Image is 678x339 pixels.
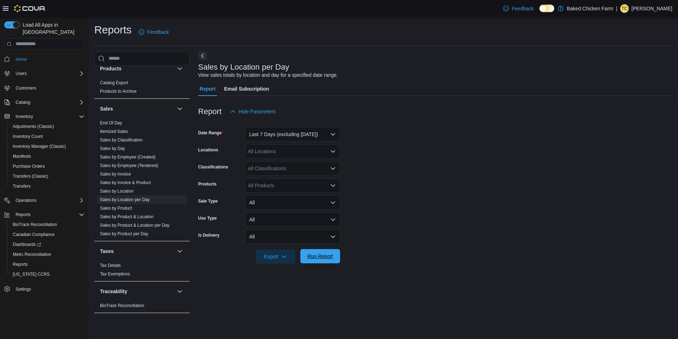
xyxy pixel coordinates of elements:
label: Date Range [198,130,223,136]
a: Settings [13,285,34,294]
span: Dashboards [13,242,41,247]
label: Sale Type [198,198,218,204]
span: Adjustments (Classic) [13,124,54,129]
button: Export [256,249,295,264]
span: Settings [16,286,31,292]
span: Catalog Export [100,80,128,86]
span: Operations [16,198,37,203]
a: Customers [13,84,39,92]
span: Adjustments (Classic) [10,122,84,131]
button: Manifests [7,151,87,161]
span: Washington CCRS [10,270,84,279]
span: BioTrack Reconciliation [100,303,144,308]
span: Catalog [13,98,84,107]
span: Manifests [13,154,31,159]
span: Dashboards [10,240,84,249]
span: Users [16,71,27,76]
button: [US_STATE] CCRS [7,269,87,279]
a: Feedback [136,25,172,39]
button: Open list of options [330,183,336,188]
span: Sales by Day [100,146,125,151]
button: Next [198,52,207,60]
span: Transfers (Classic) [13,173,48,179]
button: All [245,212,340,227]
span: Catalog [16,99,30,105]
h3: Sales [100,105,113,112]
span: Users [13,69,84,78]
span: Manifests [10,152,84,161]
span: Canadian Compliance [10,230,84,239]
button: Sales [100,105,174,112]
h3: Products [100,65,122,72]
a: Sales by Location [100,189,134,194]
span: Customers [13,84,84,92]
button: Metrc Reconciliation [7,249,87,259]
span: Reports [10,260,84,269]
button: Transfers (Classic) [7,171,87,181]
a: Sales by Invoice [100,172,131,177]
div: Taxes [94,261,190,281]
span: Tax Details [100,263,121,268]
span: Inventory Count [13,134,43,139]
span: Reports [13,210,84,219]
p: | [616,4,617,13]
a: Transfers (Classic) [10,172,51,181]
button: Last 7 Days (excluding [DATE]) [245,127,340,141]
p: Baked Chicken Farm [567,4,613,13]
span: Sales by Product [100,205,132,211]
button: Canadian Compliance [7,230,87,240]
span: Sales by Product & Location per Day [100,222,169,228]
nav: Complex example [4,51,84,313]
label: Locations [198,147,218,153]
span: Purchase Orders [13,163,45,169]
a: Sales by Classification [100,138,143,142]
span: Home [13,55,84,64]
a: Adjustments (Classic) [10,122,57,131]
a: Sales by Product [100,206,132,211]
span: Transfers (Classic) [10,172,84,181]
a: Metrc Reconciliation [10,250,54,259]
button: Run Report [300,249,340,263]
a: Purchase Orders [10,162,48,171]
a: Itemized Sales [100,129,128,134]
span: End Of Day [100,120,122,126]
button: Catalog [1,97,87,107]
span: Reports [16,212,30,217]
button: Products [176,64,184,73]
span: Inventory Count [10,132,84,141]
button: Hide Parameters [227,104,279,119]
button: Inventory [13,112,36,121]
a: Sales by Employee (Tendered) [100,163,158,168]
button: Traceability [176,287,184,296]
a: Tax Exemptions [100,271,130,276]
button: Customers [1,83,87,93]
a: Inventory Manager (Classic) [10,142,69,151]
a: Sales by Invoice & Product [100,180,151,185]
span: Reports [13,262,28,267]
a: Feedback [500,1,536,16]
span: Products to Archive [100,88,137,94]
span: Transfers [13,183,30,189]
button: Open list of options [330,149,336,154]
span: Metrc Reconciliation [10,250,84,259]
button: Inventory Count [7,131,87,141]
span: Hide Parameters [239,108,276,115]
a: Canadian Compliance [10,230,57,239]
a: Transfers [10,182,33,190]
span: Export [260,249,291,264]
span: Inventory [16,114,33,119]
a: Manifests [10,152,34,161]
span: Sales by Product & Location [100,214,154,220]
a: Dashboards [10,240,44,249]
span: Inventory Manager (Classic) [13,144,66,149]
button: Inventory [1,112,87,122]
span: Inventory Manager (Classic) [10,142,84,151]
a: BioTrack Reconciliation [100,303,144,308]
span: Feedback [147,28,169,36]
button: Reports [1,210,87,220]
span: Load All Apps in [GEOGRAPHIC_DATA] [20,21,84,36]
span: BioTrack Reconciliation [10,220,84,229]
span: Home [16,56,27,62]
